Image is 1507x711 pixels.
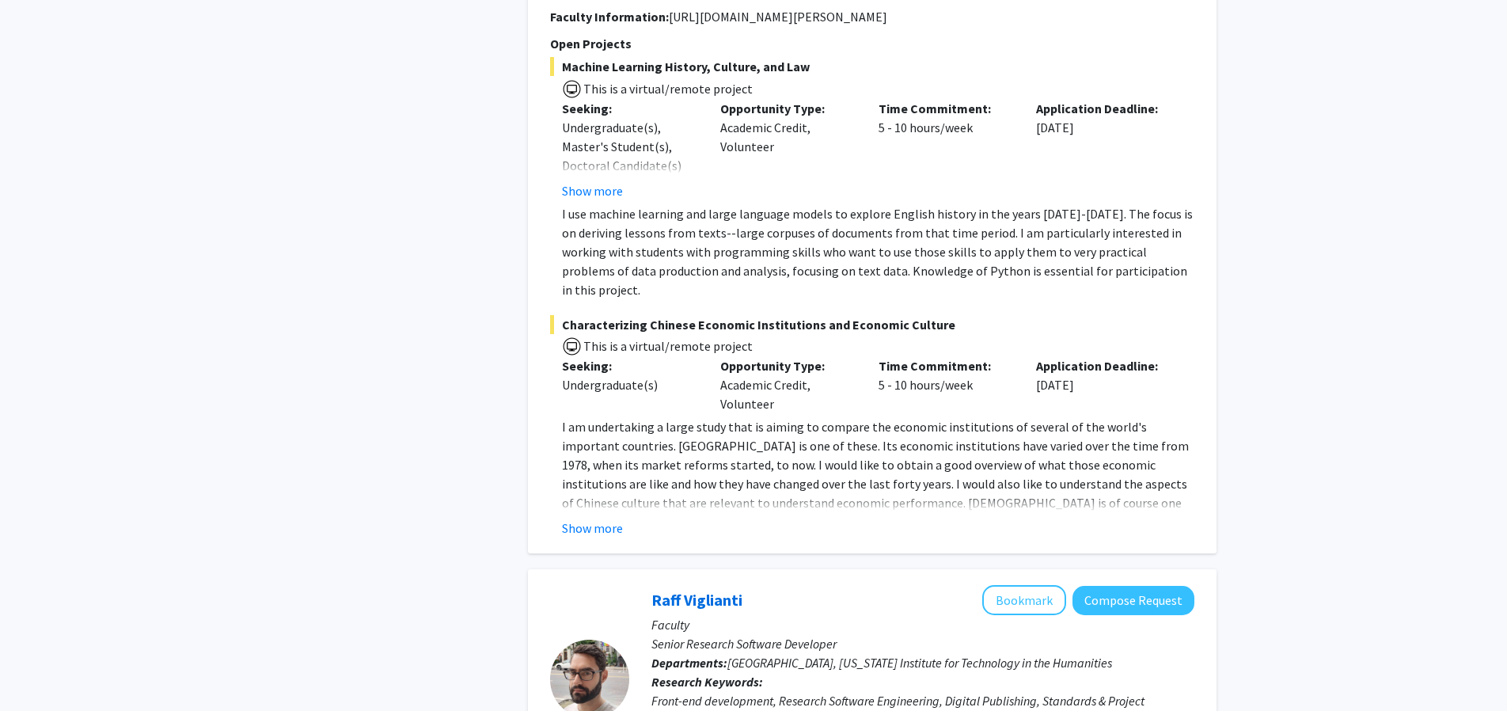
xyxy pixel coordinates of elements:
span: [GEOGRAPHIC_DATA], [US_STATE] Institute for Technology in the Humanities [727,655,1112,671]
p: Time Commitment: [879,99,1013,118]
button: Compose Request to Raff Viglianti [1072,586,1194,615]
p: Seeking: [562,356,697,375]
b: Faculty Information: [550,9,669,25]
div: [DATE] [1024,99,1182,200]
p: Time Commitment: [879,356,1013,375]
fg-read-more: [URL][DOMAIN_NAME][PERSON_NAME] [669,9,887,25]
button: Show more [562,181,623,200]
div: Undergraduate(s), Master's Student(s), Doctoral Candidate(s) (PhD, MD, DMD, PharmD, etc.) [562,118,697,213]
iframe: Chat [12,640,67,699]
p: Senior Research Software Developer [651,634,1194,653]
p: Seeking: [562,99,697,118]
b: Departments: [651,655,727,671]
span: This is a virtual/remote project [582,81,753,97]
button: Show more [562,519,623,538]
div: Academic Credit, Volunteer [708,99,867,200]
span: This is a virtual/remote project [582,338,753,354]
p: Faculty [651,615,1194,634]
div: 5 - 10 hours/week [867,356,1025,413]
p: I am undertaking a large study that is aiming to compare the economic institutions of several of ... [562,417,1194,531]
p: Open Projects [550,34,1194,53]
p: Opportunity Type: [720,99,855,118]
p: Application Deadline: [1036,356,1171,375]
a: Raff Viglianti [651,590,742,610]
p: Opportunity Type: [720,356,855,375]
div: Undergraduate(s) [562,375,697,394]
span: Characterizing Chinese Economic Institutions and Economic Culture [550,315,1194,334]
span: Machine Learning History, Culture, and Law [550,57,1194,76]
div: 5 - 10 hours/week [867,99,1025,200]
b: Research Keywords: [651,674,763,690]
div: Academic Credit, Volunteer [708,356,867,413]
button: Add Raff Viglianti to Bookmarks [982,585,1066,615]
div: [DATE] [1024,356,1182,413]
p: Application Deadline: [1036,99,1171,118]
p: I use machine learning and large language models to explore English history in the years [DATE]-[... [562,204,1194,299]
